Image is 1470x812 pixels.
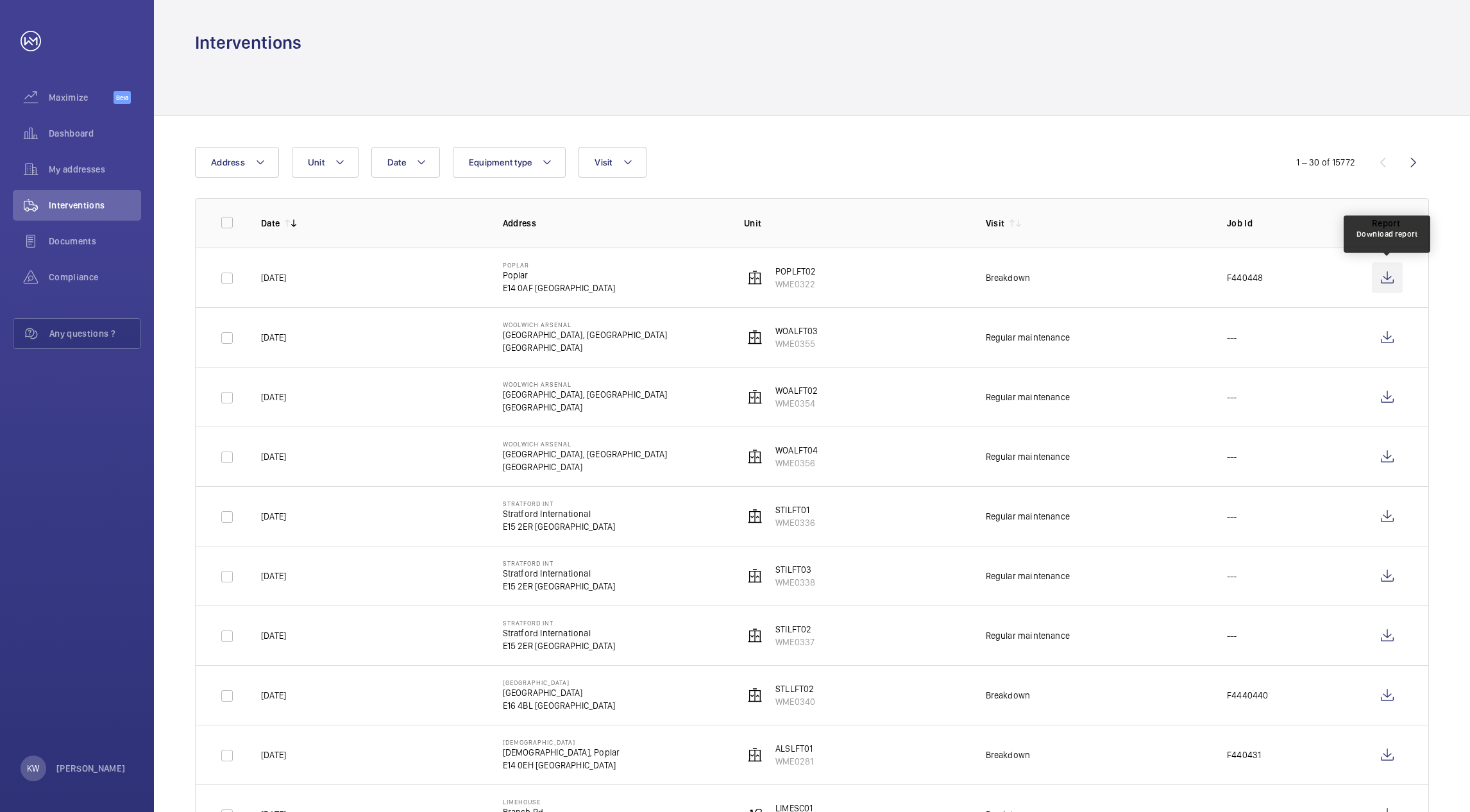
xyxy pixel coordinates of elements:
p: STILFT02 [775,623,815,636]
p: POPLFT02 [775,265,816,278]
p: WME0337 [775,636,815,648]
p: WME0340 [775,695,815,708]
div: Regular maintenance [986,629,1070,642]
p: [DATE] [261,629,286,642]
div: 1 – 30 of 15772 [1296,156,1355,169]
p: [DATE] [261,331,286,344]
p: [DATE] [261,391,286,403]
p: Woolwich Arsenal [503,321,668,328]
div: Regular maintenance [986,510,1070,523]
button: Unit [292,147,359,178]
button: Visit [579,147,646,178]
span: Maximize [49,91,114,104]
button: Date [371,147,440,178]
img: elevator.svg [747,688,763,703]
p: Stratford int [503,500,616,507]
p: [DATE] [261,450,286,463]
p: WME0336 [775,516,815,529]
img: elevator.svg [747,509,763,524]
p: Woolwich Arsenal [503,380,668,388]
span: Unit [308,157,325,167]
span: Visit [595,157,612,167]
img: elevator.svg [747,568,763,584]
div: Breakdown [986,689,1031,702]
button: Equipment type [453,147,566,178]
p: WOALFT04 [775,444,818,457]
p: F440431 [1227,749,1261,761]
button: Address [195,147,279,178]
p: WME0322 [775,278,816,291]
div: Regular maintenance [986,391,1070,403]
p: E15 2ER [GEOGRAPHIC_DATA] [503,639,616,652]
h1: Interventions [195,31,301,55]
img: elevator.svg [747,270,763,285]
p: [DEMOGRAPHIC_DATA] [503,738,620,746]
p: Visit [986,217,1005,230]
span: Dashboard [49,127,141,140]
p: [GEOGRAPHIC_DATA], [GEOGRAPHIC_DATA] [503,328,668,341]
p: [GEOGRAPHIC_DATA] [503,341,668,354]
div: Download report [1356,228,1418,240]
p: STILFT01 [775,503,815,516]
p: WME0355 [775,337,818,350]
p: [GEOGRAPHIC_DATA], [GEOGRAPHIC_DATA] [503,388,668,401]
span: Address [211,157,245,167]
p: --- [1227,391,1237,403]
p: E16 4BL [GEOGRAPHIC_DATA] [503,699,616,712]
p: [PERSON_NAME] [56,762,126,775]
img: elevator.svg [747,330,763,345]
p: --- [1227,331,1237,344]
p: E15 2ER [GEOGRAPHIC_DATA] [503,580,616,593]
p: F440448 [1227,271,1263,284]
p: Woolwich Arsenal [503,440,668,448]
p: ALSLFT01 [775,742,813,755]
span: Equipment type [469,157,532,167]
span: Date [387,157,406,167]
p: [GEOGRAPHIC_DATA] [503,401,668,414]
img: elevator.svg [747,389,763,405]
p: Unit [744,217,965,230]
p: Stratford International [503,507,616,520]
p: --- [1227,450,1237,463]
p: Stratford int [503,559,616,567]
span: Documents [49,235,141,248]
div: Regular maintenance [986,570,1070,582]
p: Stratford International [503,567,616,580]
p: WME0354 [775,397,818,410]
p: WME0338 [775,576,815,589]
p: [DATE] [261,510,286,523]
p: Poplar [503,261,616,269]
p: --- [1227,629,1237,642]
span: Compliance [49,271,141,283]
p: Job Id [1227,217,1351,230]
p: [GEOGRAPHIC_DATA] [503,686,616,699]
p: [GEOGRAPHIC_DATA] [503,461,668,473]
p: E14 0AF [GEOGRAPHIC_DATA] [503,282,616,294]
p: KW [27,762,39,775]
p: WME0281 [775,755,813,768]
div: Regular maintenance [986,450,1070,463]
div: Regular maintenance [986,331,1070,344]
span: My addresses [49,163,141,176]
span: Interventions [49,199,141,212]
p: WOALFT03 [775,325,818,337]
p: [DATE] [261,689,286,702]
p: Stratford int [503,619,616,627]
p: Poplar [503,269,616,282]
span: Any questions ? [49,327,140,340]
p: [GEOGRAPHIC_DATA], [GEOGRAPHIC_DATA] [503,448,668,461]
p: Stratford International [503,627,616,639]
p: [GEOGRAPHIC_DATA] [503,679,616,686]
img: elevator.svg [747,628,763,643]
p: Limehouse [503,798,614,806]
img: elevator.svg [747,449,763,464]
img: elevator.svg [747,747,763,763]
p: E15 2ER [GEOGRAPHIC_DATA] [503,520,616,533]
p: [DATE] [261,271,286,284]
span: Beta [114,91,131,104]
p: F4440440 [1227,689,1268,702]
p: Address [503,217,724,230]
p: STILFT03 [775,563,815,576]
p: E14 0EH [GEOGRAPHIC_DATA] [503,759,620,772]
p: WME0356 [775,457,818,469]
